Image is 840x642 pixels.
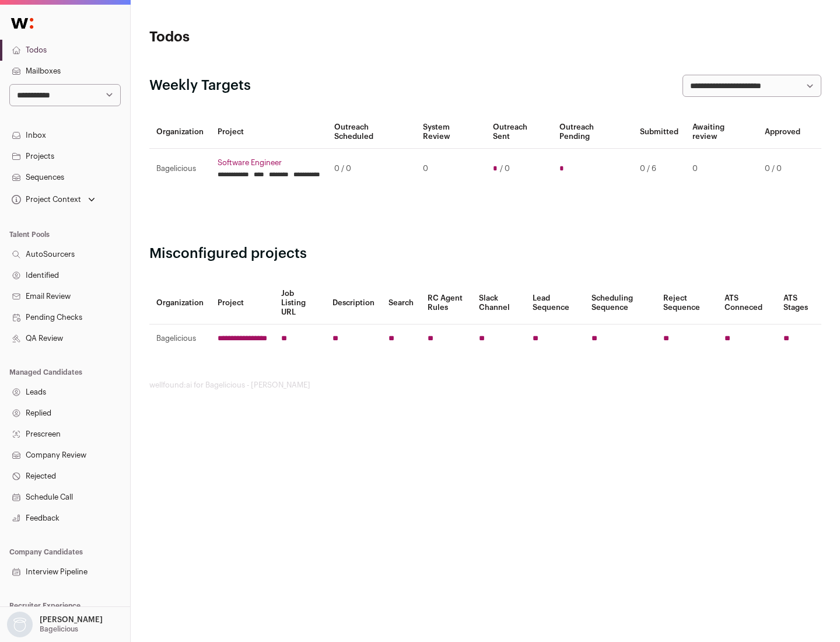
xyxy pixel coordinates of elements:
[685,149,758,189] td: 0
[149,381,821,390] footer: wellfound:ai for Bagelicious - [PERSON_NAME]
[500,164,510,173] span: / 0
[149,245,821,263] h2: Misconfigured projects
[633,116,685,149] th: Submitted
[416,149,485,189] td: 0
[758,116,807,149] th: Approved
[416,116,485,149] th: System Review
[381,282,421,325] th: Search
[5,12,40,35] img: Wellfound
[149,28,373,47] h1: Todos
[325,282,381,325] th: Description
[327,149,416,189] td: 0 / 0
[327,116,416,149] th: Outreach Scheduled
[486,116,553,149] th: Outreach Sent
[149,116,211,149] th: Organization
[758,149,807,189] td: 0 / 0
[149,282,211,325] th: Organization
[776,282,821,325] th: ATS Stages
[9,195,81,204] div: Project Context
[40,624,78,634] p: Bagelicious
[40,615,103,624] p: [PERSON_NAME]
[149,325,211,353] td: Bagelicious
[552,116,632,149] th: Outreach Pending
[274,282,325,325] th: Job Listing URL
[149,76,251,95] h2: Weekly Targets
[584,282,656,325] th: Scheduling Sequence
[149,149,211,189] td: Bagelicious
[5,612,105,637] button: Open dropdown
[218,158,320,168] a: Software Engineer
[685,116,758,149] th: Awaiting review
[7,612,33,637] img: nopic.png
[211,116,327,149] th: Project
[9,191,97,208] button: Open dropdown
[211,282,274,325] th: Project
[421,282,471,325] th: RC Agent Rules
[472,282,526,325] th: Slack Channel
[633,149,685,189] td: 0 / 6
[656,282,718,325] th: Reject Sequence
[717,282,776,325] th: ATS Conneced
[526,282,584,325] th: Lead Sequence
